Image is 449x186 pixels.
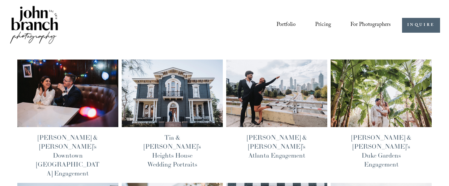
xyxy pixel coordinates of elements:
a: [PERSON_NAME] & [PERSON_NAME]’s Atlanta Engagement [247,134,307,159]
img: Shakira &amp; Shawn’s Atlanta Engagement [226,59,328,127]
span: For Photographers [350,20,391,31]
a: [PERSON_NAME] & [PERSON_NAME]’s Downtown [GEOGRAPHIC_DATA] Engagement [36,134,100,177]
img: Lorena &amp; Tom’s Downtown Durham Engagement [17,59,119,127]
img: Francesca &amp; George's Duke Gardens Engagement [330,59,433,127]
img: Tia &amp; Obinna’s Heights House Wedding Portraits [121,59,223,127]
img: John Branch IV Photography [9,5,59,46]
a: Pricing [315,19,331,31]
a: folder dropdown [350,19,391,31]
a: Portfolio [277,19,296,31]
a: [PERSON_NAME] & [PERSON_NAME]'s Duke Gardens Engagement [351,134,411,168]
a: INQUIRE [402,18,440,33]
a: Tia & [PERSON_NAME]’s Heights House Wedding Portraits [144,134,201,168]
